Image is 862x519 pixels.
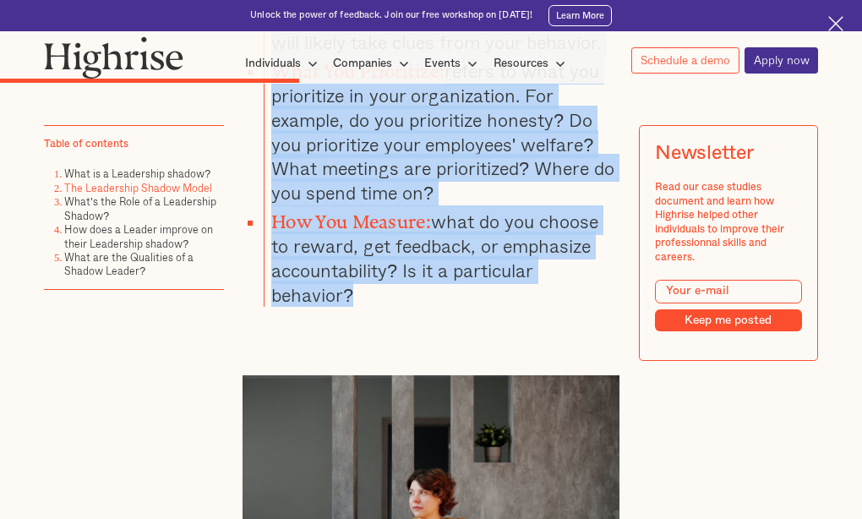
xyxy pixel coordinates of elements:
[655,181,802,265] div: Read our case studies document and learn how Highrise helped other individuals to improve their p...
[264,205,619,307] li: what do you choose to reward, get feedback, or emphasize accountability? Is it a particular behav...
[245,53,301,74] div: Individuals
[64,180,212,196] a: The Leadership Shadow Model
[655,310,802,332] input: Keep me posted
[44,137,128,150] div: Table of contents
[424,53,461,74] div: Events
[631,47,739,74] a: Schedule a demo
[655,142,754,165] div: Newsletter
[64,249,194,279] a: What are the Qualities of a Shadow Leader?
[828,16,844,32] img: Cross icon
[271,211,431,223] strong: How You Measure:
[333,53,392,74] div: Companies
[494,53,548,74] div: Resources
[250,9,532,22] div: Unlock the power of feedback. Join our free workshop on [DATE]!
[655,280,802,332] form: Modal Form
[424,53,483,74] div: Events
[44,36,184,79] img: Highrise logo
[64,222,213,252] a: How does a Leader improve on their Leadership shadow?
[64,194,215,224] a: What's the Role of a Leadership Shadow?
[64,167,210,183] a: What is a Leadership shadow?
[655,280,802,303] input: Your e-mail
[548,5,612,25] a: Learn More
[245,53,323,74] div: Individuals
[264,55,619,205] li: refers to what you prioritize in your organization. For example, do you prioritize honesty? Do yo...
[494,53,570,74] div: Resources
[333,53,414,74] div: Companies
[745,47,819,74] a: Apply now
